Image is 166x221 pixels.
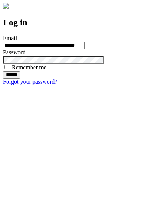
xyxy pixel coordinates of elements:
img: logo-4e3dc11c47720685a147b03b5a06dd966a58ff35d612b21f08c02c0306f2b779.png [3,3,9,9]
label: Password [3,49,25,55]
label: Email [3,35,17,41]
h2: Log in [3,18,163,28]
a: Forgot your password? [3,79,57,85]
label: Remember me [12,64,46,70]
